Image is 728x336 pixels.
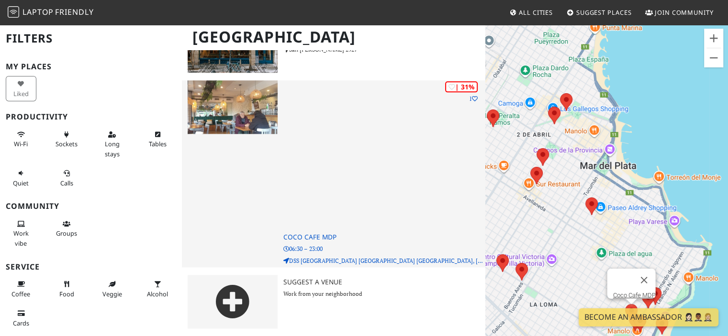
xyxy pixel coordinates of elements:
span: Coffee [11,290,30,298]
h3: Community [6,202,176,211]
p: 06:30 – 23:00 [283,244,486,253]
h1: [GEOGRAPHIC_DATA] [185,24,483,50]
button: Food [51,276,82,302]
span: Alcohol [147,290,168,298]
button: Coffee [6,276,36,302]
span: Friendly [55,7,93,17]
img: gray-place-d2bdb4477600e061c01bd816cc0f2ef0cfcb1ca9e3ad78868dd16fb2af073a21.png [188,275,277,328]
span: Group tables [56,229,77,238]
span: Work-friendly tables [149,140,167,148]
button: Veggie [97,276,127,302]
h3: Service [6,262,176,271]
a: All Cities [505,4,557,21]
h3: My Places [6,62,176,71]
span: All Cities [519,8,553,17]
button: Tables [142,127,173,152]
h3: Coco Cafe MDP [283,233,486,241]
h2: Filters [6,24,176,53]
button: Long stays [97,127,127,162]
span: People working [13,229,29,247]
span: Veggie [102,290,122,298]
button: Calls [51,165,82,191]
h3: Productivity [6,112,176,121]
p: 1 [469,94,478,103]
a: LaptopFriendly LaptopFriendly [8,4,94,21]
a: Suggest Places [563,4,636,21]
span: Laptop [22,7,54,17]
span: Join Community [655,8,714,17]
span: Stable Wi-Fi [14,140,28,148]
button: Alcohol [142,276,173,302]
span: Video/audio calls [60,179,73,187]
button: Cards [6,305,36,331]
button: Groups [51,216,82,241]
a: Coco Cafe MDP | 31% 1 Coco Cafe MDP 06:30 – 23:00 DSS [GEOGRAPHIC_DATA] [GEOGRAPHIC_DATA] [GEOGRA... [182,80,485,268]
button: Work vibe [6,216,36,251]
span: Suggest Places [576,8,632,17]
img: Coco Cafe MDP [188,80,277,134]
span: Long stays [105,140,120,158]
span: Food [59,290,74,298]
button: Quiet [6,165,36,191]
p: DSS [GEOGRAPHIC_DATA] [GEOGRAPHIC_DATA] [GEOGRAPHIC_DATA], [PERSON_NAME] 390 [283,256,486,265]
button: Sockets [51,127,82,152]
a: Join Community [641,4,717,21]
img: LaptopFriendly [8,6,19,18]
h3: Suggest a Venue [283,278,486,286]
a: Suggest a Venue Work from your neighborhood [182,275,485,328]
span: Power sockets [56,140,78,148]
button: Ampliar [704,29,723,48]
span: Credit cards [13,319,29,327]
p: Work from your neighborhood [283,289,486,298]
span: Quiet [13,179,29,187]
button: Wi-Fi [6,127,36,152]
button: Reducir [704,48,723,67]
div: | 31% [445,81,478,92]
